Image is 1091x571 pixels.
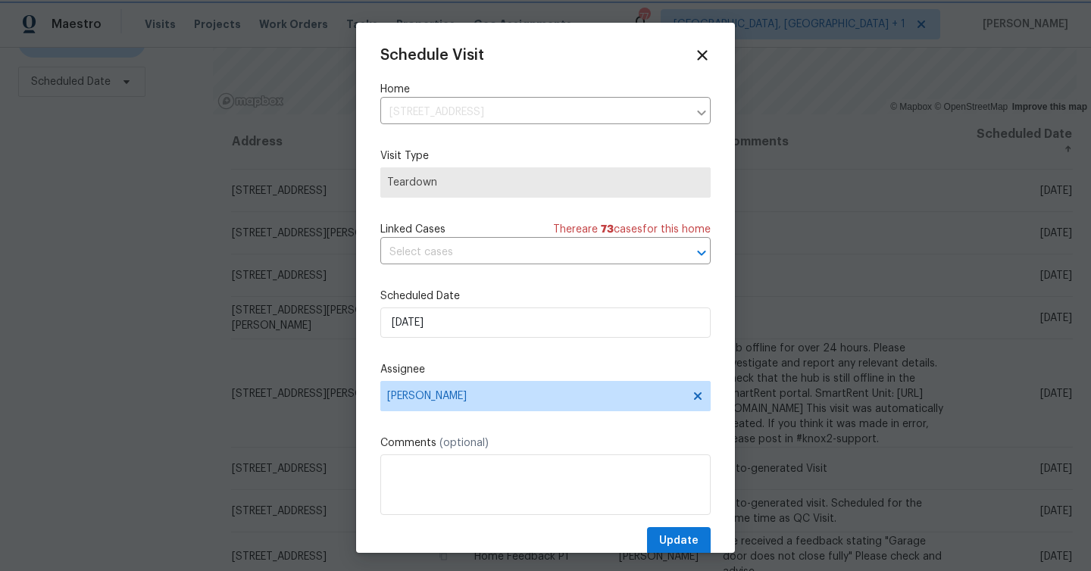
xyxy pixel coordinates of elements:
[380,101,688,124] input: Enter in an address
[380,307,711,338] input: M/D/YYYY
[380,222,445,237] span: Linked Cases
[439,438,489,448] span: (optional)
[694,47,711,64] span: Close
[553,222,711,237] span: There are case s for this home
[387,390,684,402] span: [PERSON_NAME]
[691,242,712,264] button: Open
[601,224,614,235] span: 73
[380,241,668,264] input: Select cases
[659,532,699,551] span: Update
[647,527,711,555] button: Update
[380,48,484,63] span: Schedule Visit
[380,289,711,304] label: Scheduled Date
[380,82,711,97] label: Home
[380,435,711,451] label: Comments
[380,148,711,164] label: Visit Type
[387,175,704,190] span: Teardown
[380,362,711,377] label: Assignee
